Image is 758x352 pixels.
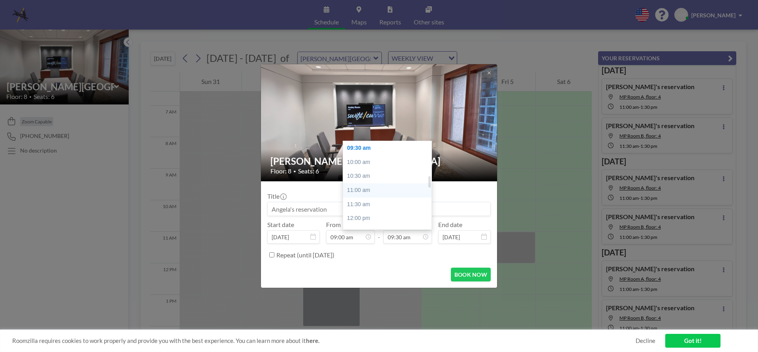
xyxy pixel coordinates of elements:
button: BOOK NOW [451,268,491,281]
a: Decline [636,337,655,345]
span: - [378,223,380,241]
label: End date [438,221,462,229]
input: Angela's reservation [268,202,490,216]
div: 12:00 pm [343,211,435,225]
label: Title [267,192,286,200]
a: here. [306,337,319,344]
label: Repeat (until [DATE]) [276,251,334,259]
span: Floor: 8 [270,167,291,175]
a: Got it! [665,334,720,348]
div: 10:30 am [343,169,435,183]
div: 12:30 pm [343,225,435,240]
img: 537.png [261,34,498,211]
div: 09:30 am [343,141,435,155]
label: From [326,221,341,229]
label: Start date [267,221,294,229]
span: Roomzilla requires cookies to work properly and provide you with the best experience. You can lea... [12,337,636,345]
div: 10:00 am [343,155,435,169]
span: Seats: 6 [298,167,319,175]
span: • [293,168,296,174]
div: 11:00 am [343,183,435,197]
h2: [PERSON_NAME][GEOGRAPHIC_DATA] [270,155,488,167]
div: 11:30 am [343,197,435,212]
